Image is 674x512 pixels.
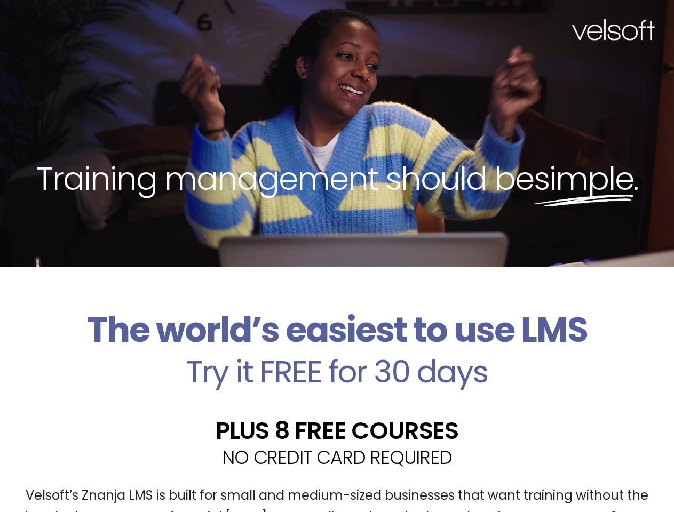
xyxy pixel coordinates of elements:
h2: PLUS 8 FREE COURSES [8,419,666,443]
h2: Try it FREE for 30 days [8,356,666,387]
span: simple [534,156,633,201]
h2: NO CREDIT CARD REQUIRED [8,448,666,467]
h2: Training management should be . [19,158,655,199]
h2: The world’s easiest to use LMS [8,309,666,351]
